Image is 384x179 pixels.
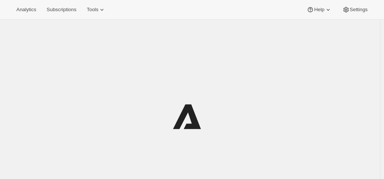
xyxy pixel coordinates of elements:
[314,7,324,13] span: Help
[47,7,76,13] span: Subscriptions
[302,4,336,15] button: Help
[87,7,98,13] span: Tools
[42,4,81,15] button: Subscriptions
[82,4,110,15] button: Tools
[350,7,368,13] span: Settings
[16,7,36,13] span: Analytics
[338,4,372,15] button: Settings
[12,4,41,15] button: Analytics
